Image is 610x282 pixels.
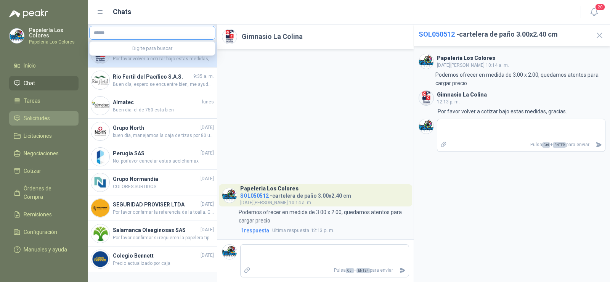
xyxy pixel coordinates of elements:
[91,97,109,115] img: Company Logo
[88,68,217,93] a: Company LogoRio Fertil del Pacífico S.A.S.9:35 a. m.Buen día, espero se encuentre bien, me ayuda ...
[113,251,199,260] h4: Colegio Bennett
[9,129,79,143] a: Licitaciones
[9,111,79,126] a: Solicitudes
[9,76,79,90] a: Chat
[113,98,201,106] h4: Almatec
[435,71,605,87] p: Podemos ofrecer en medida de 3.00 x 2.00, quedamos atentos para cargar precio
[24,79,35,87] span: Chat
[113,124,199,132] h4: Grupo North
[222,245,237,259] img: Company Logo
[24,184,71,201] span: Órdenes de Compra
[113,106,214,114] span: Buen dia. el de 750 esta bien
[29,40,79,44] p: Papeleria Los Colores
[24,228,57,236] span: Configuración
[113,200,199,209] h4: SEGURIDAD PROVISER LTDA
[88,144,217,170] a: Company LogoPerugia SAS[DATE]No, porfavor cancelar estas acolchamax
[24,210,52,219] span: Remisiones
[241,264,254,277] label: Adjuntar archivos
[419,30,455,38] span: SOL050512
[419,91,433,105] img: Company Logo
[113,73,192,81] h4: Rio Fertil del Pacífico S.A.S.
[9,207,79,222] a: Remisiones
[24,149,59,158] span: Negociaciones
[240,191,351,198] h4: - cartelera de paño 3.00x2.40 cm
[9,146,79,161] a: Negociaciones
[9,242,79,257] a: Manuales y ayuda
[437,56,495,60] h3: Papeleria Los Colores
[437,63,509,68] span: [DATE][PERSON_NAME] 10:14 a. m.
[438,107,567,116] p: Por favor volver a cotizar bajo estas medidas, gracias.
[91,71,109,89] img: Company Logo
[419,29,589,40] h2: - cartelera de paño 3.00x2.40 cm
[29,27,79,38] p: Papelería Los Colores
[113,55,214,63] span: Por favor volver a cotizar bajo estas medidas, gracias.
[201,252,214,259] span: [DATE]
[242,31,303,42] h2: Gimnasio La Colina
[201,201,214,208] span: [DATE]
[201,226,214,234] span: [DATE]
[450,138,592,151] p: Pulsa + para enviar
[113,132,214,139] span: buen dia, manejamos la caja de tizas por 80 unds
[419,54,433,69] img: Company Logo
[113,260,214,267] span: Precio actualizado por caja
[592,138,605,151] button: Enviar
[91,122,109,140] img: Company Logo
[91,224,109,243] img: Company Logo
[91,250,109,268] img: Company Logo
[201,150,214,157] span: [DATE]
[113,183,214,190] span: COLORES SURTIDOS
[396,264,409,277] button: Enviar
[113,81,214,88] span: Buen día, espero se encuentre bien, me ayuda por favor con la foto de la referencia cotizada
[437,93,487,97] h3: Gimnasio La Colina
[113,226,199,234] h4: Salamanca Oleaginosas SAS
[113,158,214,165] span: No, porfavor cancelar estas acolchamax
[201,124,214,131] span: [DATE]
[222,188,237,203] img: Company Logo
[9,9,48,18] img: Logo peakr
[240,193,269,199] span: SOL050512
[24,114,50,122] span: Solicitudes
[24,61,36,70] span: Inicio
[240,200,312,205] span: [DATE][PERSON_NAME] 10:14 a. m.
[553,142,566,148] span: ENTER
[272,227,309,234] span: Ultima respuesta
[90,42,215,55] div: Digite para buscar
[88,195,217,221] a: Company LogoSEGURIDAD PROVISER LTDA[DATE]Por favor confirmar la referencia de la toalla. Gracias
[88,247,217,272] a: Company LogoColegio Bennett[DATE]Precio actualizado por caja
[437,99,460,105] span: 12:13 p. m.
[239,208,409,225] p: Podemos ofrecer en medida de 3.00 x 2.00, quedamos atentos para cargar precio
[24,132,52,140] span: Licitaciones
[222,29,237,44] img: Company Logo
[91,148,109,166] img: Company Logo
[113,175,199,183] h4: Grupo Normandía
[113,209,214,216] span: Por favor confirmar la referencia de la toalla. Gracias
[88,93,217,119] a: Company LogoAlmateclunesBuen dia. el de 750 esta bien
[88,119,217,144] a: Company LogoGrupo North[DATE]buen dia, manejamos la caja de tizas por 80 unds
[88,170,217,195] a: Company LogoGrupo Normandía[DATE]COLORES SURTIDOS
[9,58,79,73] a: Inicio
[24,97,40,105] span: Tareas
[88,221,217,247] a: Company LogoSalamanca Oleaginosas SAS[DATE]Por favor confirmar si requieren la papelera tipo band...
[113,234,214,242] span: Por favor confirmar si requieren la papelera tipo bandeja para escritorio o la papelera de piso. ...
[595,3,605,11] span: 20
[587,5,601,19] button: 20
[202,98,214,106] span: lunes
[272,227,334,234] span: 12:13 p. m.
[9,164,79,178] a: Cotizar
[113,6,131,17] h1: Chats
[24,245,67,254] span: Manuales y ayuda
[356,268,370,273] span: ENTER
[419,119,433,134] img: Company Logo
[10,29,24,43] img: Company Logo
[239,226,409,235] a: 1respuestaUltima respuesta12:13 p. m.
[193,73,214,80] span: 9:35 a. m.
[24,167,41,175] span: Cotizar
[346,268,354,273] span: Ctrl
[113,149,199,158] h4: Perugia SAS
[91,173,109,192] img: Company Logo
[241,226,269,235] span: 1 respuesta
[9,93,79,108] a: Tareas
[437,138,450,151] label: Adjuntar archivos
[542,142,550,148] span: Ctrl
[9,181,79,204] a: Órdenes de Compra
